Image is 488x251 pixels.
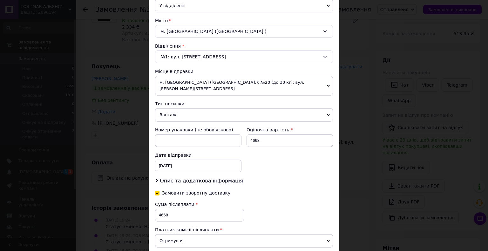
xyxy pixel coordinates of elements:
[162,190,230,196] div: Замовити зворотну доставку
[155,101,184,106] span: Тип посилки
[155,152,241,158] div: Дата відправки
[155,108,333,122] span: Вантаж
[155,50,333,63] div: №1: вул. [STREET_ADDRESS]
[155,17,333,24] div: Місто
[155,227,219,232] span: Платник комісії післяплати
[155,69,193,74] span: Місце відправки
[155,202,194,207] span: Сума післяплати
[247,127,333,133] div: Оціночна вартість
[155,127,241,133] div: Номер упаковки (не обов'язково)
[155,43,333,49] div: Відділення
[155,76,333,96] span: м. [GEOGRAPHIC_DATA] ([GEOGRAPHIC_DATA].): №20 (до 30 кг): вул. [PERSON_NAME][STREET_ADDRESS]
[160,178,243,184] span: Опис та додаткова інформація
[155,234,333,248] span: Отримувач
[155,25,333,38] div: м. [GEOGRAPHIC_DATA] ([GEOGRAPHIC_DATA].)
